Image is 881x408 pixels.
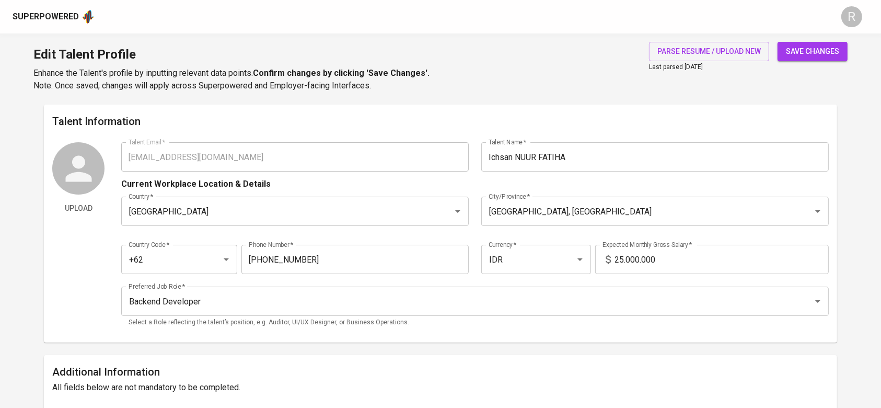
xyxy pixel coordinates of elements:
[450,204,465,219] button: Open
[56,202,100,215] span: Upload
[253,68,430,78] b: Confirm changes by clicking 'Save Changes'.
[778,42,848,61] button: save changes
[573,252,587,267] button: Open
[13,9,95,25] a: Superpoweredapp logo
[810,294,825,309] button: Open
[649,63,703,71] span: Last parsed [DATE]
[649,42,769,61] button: parse resume / upload new
[13,11,79,23] div: Superpowered
[52,380,828,395] h6: All fields below are not mandatory to be completed.
[33,67,430,92] p: Enhance the Talent's profile by inputting relevant data points. Note: Once saved, changes will ap...
[52,113,828,130] h6: Talent Information
[33,42,430,67] h1: Edit Talent Profile
[129,318,821,328] p: Select a Role reflecting the talent’s position, e.g. Auditor, UI/UX Designer, or Business Operati...
[841,6,862,27] div: R
[81,9,95,25] img: app logo
[786,45,839,58] span: save changes
[52,199,105,218] button: Upload
[657,45,761,58] span: parse resume / upload new
[121,178,271,190] p: Current Workplace Location & Details
[52,364,828,380] h6: Additional Information
[810,204,825,219] button: Open
[219,252,234,267] button: Open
